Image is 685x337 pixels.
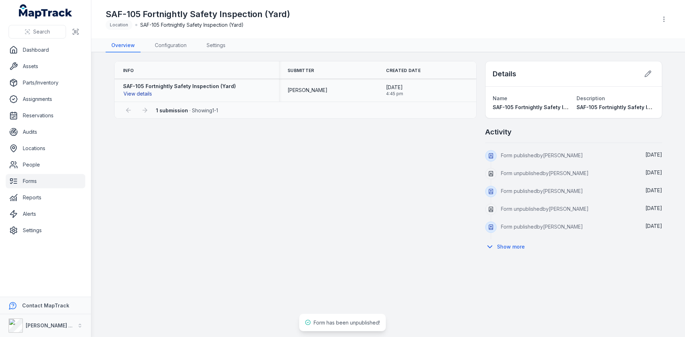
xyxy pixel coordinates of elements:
strong: Contact MapTrack [22,302,69,308]
span: Form published by [PERSON_NAME] [501,152,583,158]
time: 9/16/2025, 4:55:46 PM [645,223,662,229]
span: 4:45 pm [386,91,403,97]
span: Form has been unpublished! [314,320,380,326]
span: [DATE] [645,169,662,175]
span: Form unpublished by [PERSON_NAME] [501,170,589,176]
span: [DATE] [645,205,662,211]
h2: Details [493,69,516,79]
button: View details [123,90,152,98]
time: 9/17/2025, 11:14:37 AM [645,169,662,175]
span: [DATE] [645,152,662,158]
span: [DATE] [645,223,662,229]
time: 9/17/2025, 10:18:53 AM [645,187,662,193]
a: Reservations [6,108,85,123]
button: Show more [485,239,529,254]
span: · Showing 1 - 1 [156,107,218,113]
span: Form unpublished by [PERSON_NAME] [501,206,589,212]
a: Forms [6,174,85,188]
a: Reports [6,190,85,205]
span: [DATE] [645,187,662,193]
a: Assignments [6,92,85,106]
span: [DATE] [386,84,403,91]
span: Name [493,95,507,101]
a: MapTrack [19,4,72,19]
button: Search [9,25,66,39]
a: Configuration [149,39,192,52]
time: 9/17/2025, 10:18:24 AM [645,205,662,211]
a: Alerts [6,207,85,221]
time: 9/17/2025, 11:15:26 AM [645,152,662,158]
a: Parts/Inventory [6,76,85,90]
h2: Activity [485,127,512,137]
span: Form published by [PERSON_NAME] [501,188,583,194]
a: Audits [6,125,85,139]
span: SAF-105 Fortnightly Safety Inspection (Yard) [493,104,605,110]
span: SAF-105 Fortnightly Safety Inspection (Yard) [140,21,244,29]
strong: SAF-105 Fortnightly Safety Inspection (Yard) [123,83,236,90]
span: Form published by [PERSON_NAME] [501,224,583,230]
a: Locations [6,141,85,155]
a: Settings [201,39,231,52]
span: Submitter [288,68,314,73]
h1: SAF-105 Fortnightly Safety Inspection (Yard) [106,9,290,20]
span: Created Date [386,68,421,73]
span: Info [123,68,134,73]
div: Location [106,20,132,30]
strong: [PERSON_NAME] Group [26,322,84,328]
a: Settings [6,223,85,238]
time: 9/16/2025, 4:45:20 PM [386,84,403,97]
a: Overview [106,39,141,52]
a: Dashboard [6,43,85,57]
a: People [6,158,85,172]
span: Description [577,95,605,101]
span: Search [33,28,50,35]
strong: 1 submission [156,107,188,113]
a: Assets [6,59,85,73]
span: [PERSON_NAME] [288,87,328,94]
